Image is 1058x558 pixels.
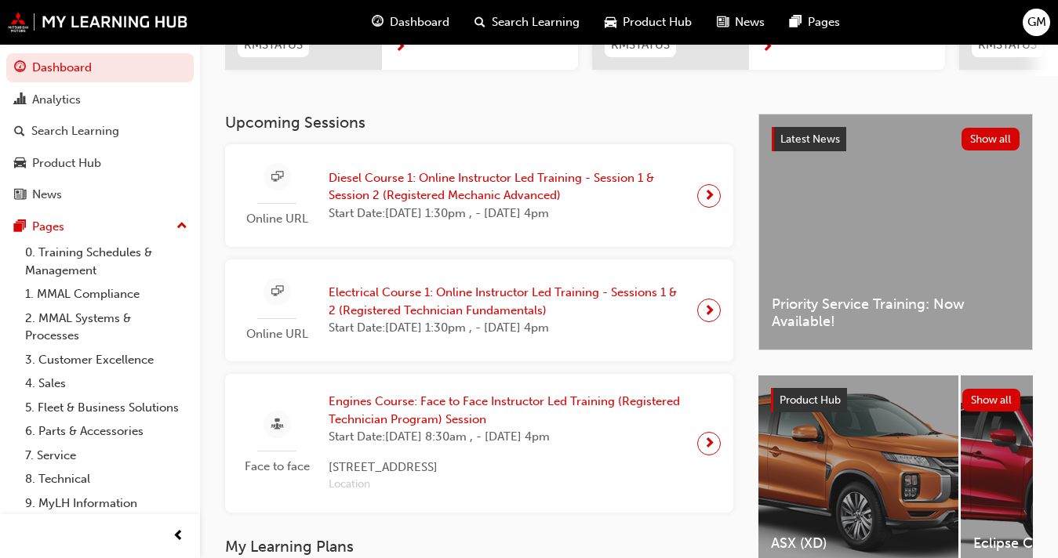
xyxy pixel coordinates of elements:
[592,6,704,38] a: car-iconProduct Hub
[14,157,26,171] span: car-icon
[19,348,194,372] a: 3. Customer Excellence
[225,114,733,132] h3: Upcoming Sessions
[394,41,406,55] span: next-icon
[1023,9,1050,36] button: GM
[623,13,692,31] span: Product Hub
[32,91,81,109] div: Analytics
[6,117,194,146] a: Search Learning
[14,93,26,107] span: chart-icon
[605,13,616,32] span: car-icon
[771,534,946,553] span: ASX (XD)
[238,325,316,343] span: Online URL
[808,13,840,31] span: Pages
[359,6,462,38] a: guage-iconDashboard
[329,393,685,428] span: Engines Course: Face to Face Instructor Led Training (Registered Technician Program) Session
[19,241,194,282] a: 0. Training Schedules & Management
[704,6,777,38] a: news-iconNews
[238,386,721,500] a: Face to faceEngines Course: Face to Face Instructor Led Training (Registered Technician Program) ...
[271,168,283,187] span: sessionType_ONLINE_URL-icon
[19,282,194,306] a: 1. MMAL Compliance
[717,13,729,32] span: news-icon
[758,114,1033,350] a: Latest NewsShow allPriority Service Training: Now Available!
[271,415,283,435] span: sessionType_FACE_TO_FACE-icon
[780,132,840,146] span: Latest News
[14,125,25,139] span: search-icon
[14,220,26,234] span: pages-icon
[611,36,670,54] span: RMSTATUS
[6,212,194,241] button: Pages
[19,306,194,348] a: 2. MMAL Systems & Processes
[19,419,194,444] a: 6. Parts & Accessories
[173,527,184,546] span: prev-icon
[271,282,283,302] span: sessionType_ONLINE_URL-icon
[777,6,853,38] a: pages-iconPages
[6,85,194,114] a: Analytics
[238,458,316,476] span: Face to face
[390,13,449,31] span: Dashboard
[329,205,685,223] span: Start Date: [DATE] 1:30pm , - [DATE] 4pm
[772,127,1020,152] a: Latest NewsShow all
[1027,13,1046,31] span: GM
[704,299,715,321] span: next-icon
[19,371,194,396] a: 4. Sales
[238,157,721,234] a: Online URLDiesel Course 1: Online Instructor Led Training - Session 1 & Session 2 (Registered Mec...
[771,388,1020,413] a: Product HubShow all
[19,491,194,516] a: 9. MyLH Information
[329,284,685,319] span: Electrical Course 1: Online Instructor Led Training - Sessions 1 & 2 (Registered Technician Funda...
[32,218,64,236] div: Pages
[329,458,685,476] span: [STREET_ADDRESS]
[329,476,685,494] span: Location
[32,154,101,172] div: Product Hub
[238,210,316,228] span: Online URL
[474,13,485,32] span: search-icon
[978,36,1037,54] span: RMSTATUS
[704,433,715,455] span: next-icon
[238,272,721,350] a: Online URLElectrical Course 1: Online Instructor Led Training - Sessions 1 & 2 (Registered Techni...
[962,128,1020,150] button: Show all
[735,13,765,31] span: News
[225,538,733,556] h3: My Learning Plans
[329,169,685,205] span: Diesel Course 1: Online Instructor Led Training - Session 1 & Session 2 (Registered Mechanic Adva...
[32,186,62,204] div: News
[6,53,194,82] a: Dashboard
[176,216,187,237] span: up-icon
[31,122,119,140] div: Search Learning
[790,13,802,32] span: pages-icon
[14,188,26,202] span: news-icon
[6,50,194,212] button: DashboardAnalyticsSearch LearningProduct HubNews
[492,13,580,31] span: Search Learning
[762,41,773,55] span: next-icon
[372,13,384,32] span: guage-icon
[6,180,194,209] a: News
[329,319,685,337] span: Start Date: [DATE] 1:30pm , - [DATE] 4pm
[6,149,194,178] a: Product Hub
[962,389,1021,411] button: Show all
[8,12,188,32] img: mmal
[19,444,194,468] a: 7. Service
[329,428,685,446] span: Start Date: [DATE] 8:30am , - [DATE] 4pm
[780,393,841,407] span: Product Hub
[19,467,194,491] a: 8. Technical
[772,295,1020,331] span: Priority Service Training: Now Available!
[462,6,592,38] a: search-iconSearch Learning
[704,185,715,207] span: next-icon
[19,396,194,420] a: 5. Fleet & Business Solutions
[244,36,303,54] span: RMSTATUS
[14,61,26,75] span: guage-icon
